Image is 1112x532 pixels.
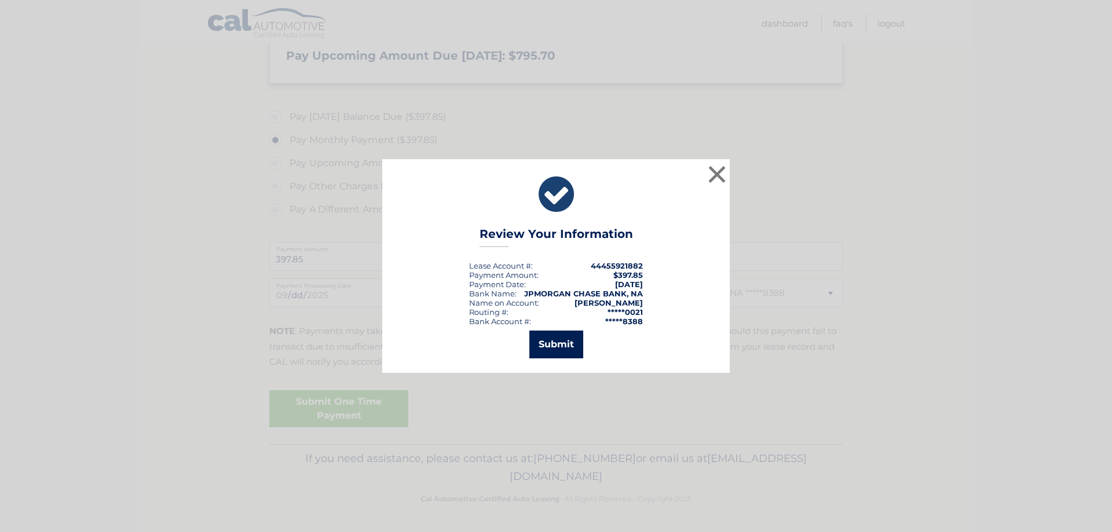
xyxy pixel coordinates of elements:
strong: [PERSON_NAME] [575,298,643,307]
span: $397.85 [613,270,643,280]
button: Submit [529,331,583,358]
div: Routing #: [469,307,509,317]
div: Bank Name: [469,289,517,298]
div: : [469,280,526,289]
strong: 44455921882 [591,261,643,270]
h3: Review Your Information [480,227,633,247]
div: Payment Amount: [469,270,539,280]
div: Bank Account #: [469,317,531,326]
button: × [705,163,729,186]
span: Payment Date [469,280,524,289]
div: Lease Account #: [469,261,533,270]
div: Name on Account: [469,298,539,307]
strong: JPMORGAN CHASE BANK, NA [524,289,643,298]
span: [DATE] [615,280,643,289]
